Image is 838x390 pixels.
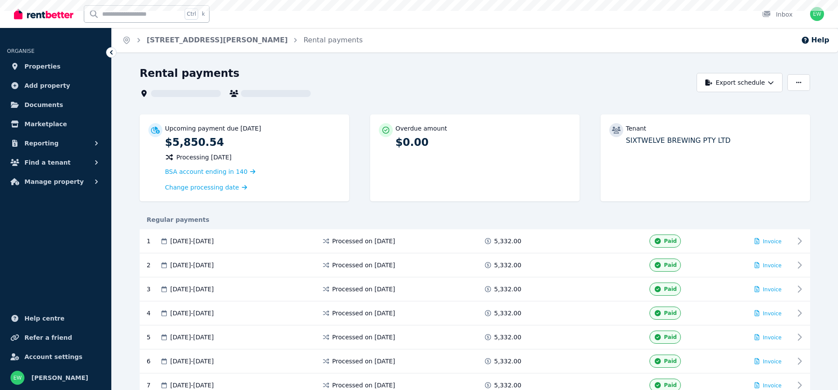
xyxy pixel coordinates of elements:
div: 4 [147,307,160,320]
span: Invoice [763,311,782,317]
span: Help centre [24,313,65,324]
img: Errol Weber [10,371,24,385]
button: Export schedule [697,73,783,92]
span: ORGANISE [7,48,34,54]
span: 5,332.00 [494,381,521,390]
span: 5,332.00 [494,285,521,293]
span: Reporting [24,138,58,148]
button: Invoice [755,261,781,269]
button: Help [801,35,829,45]
div: 1 [147,235,160,248]
span: [PERSON_NAME] [31,373,88,383]
div: Regular payments [140,215,810,224]
span: Processed on [DATE] [332,333,395,342]
span: Invoice [763,383,782,389]
span: Paid [664,262,677,269]
a: Help centre [7,310,104,327]
span: Invoice [763,286,782,293]
button: Reporting [7,135,104,152]
span: Change processing date [165,183,239,192]
span: Invoice [763,335,782,341]
span: Paid [664,358,677,365]
span: Invoice [763,359,782,365]
img: RentBetter [14,7,73,21]
button: Invoice [755,333,781,342]
span: 5,332.00 [494,309,521,318]
span: [DATE] - [DATE] [170,237,214,245]
div: 2 [147,259,160,272]
p: Upcoming payment due [DATE] [165,124,261,133]
span: [DATE] - [DATE] [170,381,214,390]
span: Documents [24,100,63,110]
span: Processing [DATE] [176,153,232,162]
span: [DATE] - [DATE] [170,261,214,269]
span: 5,332.00 [494,261,521,269]
span: Add property [24,80,70,91]
span: BSA account ending in 140 [165,168,247,175]
nav: Breadcrumb [112,28,373,52]
p: $5,850.54 [165,135,340,149]
button: Find a tenant [7,154,104,171]
span: 5,332.00 [494,237,521,245]
a: Marketplace [7,115,104,133]
span: Manage property [24,176,84,187]
span: 5,332.00 [494,333,521,342]
button: Invoice [755,309,781,318]
span: [DATE] - [DATE] [170,333,214,342]
a: Documents [7,96,104,114]
span: k [202,10,205,17]
button: Invoice [755,381,781,390]
span: Paid [664,310,677,317]
span: Marketplace [24,119,67,129]
span: [DATE] - [DATE] [170,285,214,293]
span: [DATE] - [DATE] [170,357,214,366]
span: 5,332.00 [494,357,521,366]
img: Errol Weber [810,7,824,21]
span: Processed on [DATE] [332,309,395,318]
span: Invoice [763,262,782,269]
div: Inbox [762,10,793,19]
div: 5 [147,331,160,344]
span: Ctrl [185,8,198,20]
span: Invoice [763,238,782,245]
span: Processed on [DATE] [332,261,395,269]
span: Processed on [DATE] [332,237,395,245]
a: [STREET_ADDRESS][PERSON_NAME] [147,36,288,44]
span: Paid [664,238,677,245]
a: Add property [7,77,104,94]
a: Rental payments [303,36,363,44]
span: [DATE] - [DATE] [170,309,214,318]
a: Properties [7,58,104,75]
span: Processed on [DATE] [332,285,395,293]
p: Overdue amount [395,124,447,133]
h1: Rental payments [140,66,240,80]
span: Find a tenant [24,157,71,168]
div: 6 [147,355,160,368]
button: Invoice [755,285,781,293]
p: $0.00 [395,135,571,149]
button: Invoice [755,237,781,245]
span: Properties [24,61,61,72]
span: Processed on [DATE] [332,381,395,390]
button: Manage property [7,173,104,190]
span: Refer a friend [24,332,72,343]
p: SIXTWELVE BREWING PTY LTD [626,135,801,146]
div: 3 [147,283,160,296]
a: Account settings [7,348,104,366]
span: Paid [664,334,677,341]
span: Account settings [24,352,82,362]
p: Tenant [626,124,646,133]
a: Refer a friend [7,329,104,346]
span: Paid [664,286,677,293]
button: Invoice [755,357,781,366]
span: Processed on [DATE] [332,357,395,366]
span: Paid [664,382,677,389]
a: Change processing date [165,183,247,192]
